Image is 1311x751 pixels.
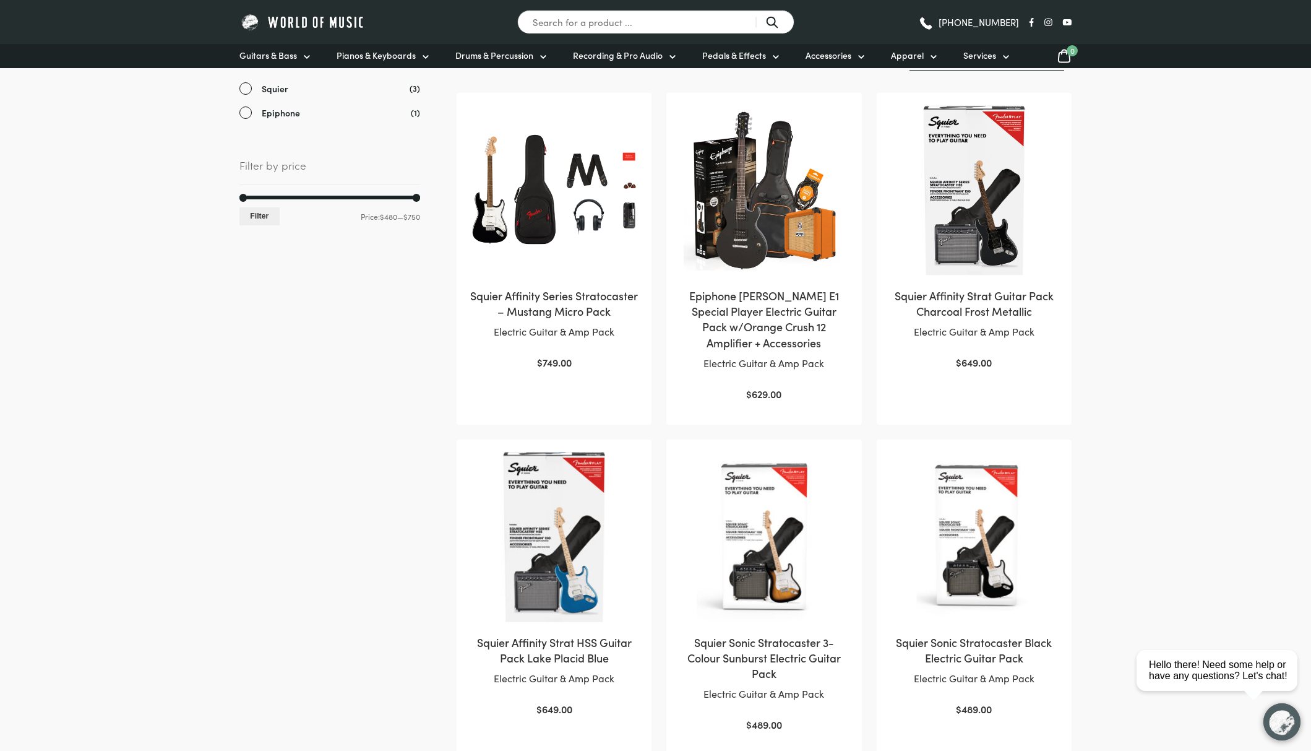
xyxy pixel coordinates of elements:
[469,288,639,319] h2: Squier Affinity Series Stratocaster – Mustang Micro Pack
[262,106,300,120] span: Epiphone
[536,702,572,716] bdi: 649.00
[889,635,1059,666] h2: Squier Sonic Stratocaster Black Electric Guitar Pack
[380,211,397,222] span: $480
[239,207,420,225] div: Price: —
[469,452,639,622] img: Squier Affinity Strat Pack Lake Placid Blue pack
[455,49,533,62] span: Drums & Percussion
[239,157,420,185] span: Filter by price
[746,387,781,401] bdi: 629.00
[337,49,416,62] span: Pianos & Keyboards
[239,82,420,96] a: Squier
[262,82,288,96] span: Squier
[411,106,420,119] span: (1)
[889,452,1059,718] a: Squier Sonic Stratocaster Black Electric Guitar PackElectric Guitar & Amp Pack $489.00
[679,635,849,682] h2: Squier Sonic Stratocaster 3-Colour Sunburst Electric Guitar Pack
[679,452,849,622] img: Squier Sonic Stratocaster 3-Colour Sunburst Electric Guitar Pack
[956,355,961,369] span: $
[889,288,1059,319] h2: Squier Affinity Strat Guitar Pack Charcoal Frost Metallic
[469,635,639,666] h2: Squier Affinity Strat HSS Guitar Pack Lake Placid Blue
[679,288,849,350] h2: Epiphone [PERSON_NAME] E1 Special Player Electric Guitar Pack w/Orange Crush 12 Amplifier + Acces...
[679,452,849,734] a: Squier Sonic Stratocaster 3-Colour Sunburst Electric Guitar PackElectric Guitar & Amp Pack $489.00
[239,49,297,62] span: Guitars & Bass
[956,702,992,716] bdi: 489.00
[806,49,851,62] span: Accessories
[537,355,572,369] bdi: 749.00
[469,105,639,371] a: Squier Affinity Series Stratocaster – Mustang Micro PackElectric Guitar & Amp Pack $749.00
[889,105,1059,371] a: Squier Affinity Strat Guitar Pack Charcoal Frost MetallicElectric Guitar & Amp Pack $649.00
[889,324,1059,340] p: Electric Guitar & Amp Pack
[1067,45,1078,56] span: 0
[239,207,280,225] button: Filter
[469,105,639,276] img: Squier Affinity Series Stratocaster - Mustang Micro Pack
[746,387,752,401] span: $
[746,718,752,731] span: $
[1132,615,1311,751] iframe: Chat with our support team
[573,49,663,62] span: Recording & Pro Audio
[679,686,849,702] p: Electric Guitar & Amp Pack
[403,211,420,222] span: $750
[891,49,924,62] span: Apparel
[702,49,766,62] span: Pedals & Effects
[239,12,366,32] img: World of Music
[679,105,849,402] a: Epiphone [PERSON_NAME] E1 Special Player Electric Guitar Pack w/Orange Crush 12 Amplifier + Acces...
[410,82,420,95] span: (3)
[536,702,542,716] span: $
[679,105,849,276] img: Epiphone Les Paul E1 Special Player Electric Guitar Pack w/Orange Crush 12 Amplifier Pack
[963,49,996,62] span: Services
[469,452,639,718] a: Squier Affinity Strat HSS Guitar Pack Lake Placid BlueElectric Guitar & Amp Pack $649.00
[956,355,992,369] bdi: 649.00
[679,355,849,371] p: Electric Guitar & Amp Pack
[918,13,1019,32] a: [PHONE_NUMBER]
[746,718,782,731] bdi: 489.00
[517,10,794,34] input: Search for a product ...
[939,17,1019,27] span: [PHONE_NUMBER]
[469,324,639,340] p: Electric Guitar & Amp Pack
[889,105,1059,276] img: Squier Affinity Strat Pack Charcoal Frost Metallic pack
[469,671,639,687] p: Electric Guitar & Amp Pack
[956,702,961,716] span: $
[889,671,1059,687] p: Electric Guitar & Amp Pack
[239,106,420,120] a: Epiphone
[889,452,1059,622] img: Squier Sonic Stratocaster Black Electric Guitar Pack
[537,355,543,369] span: $
[239,42,420,120] div: Brand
